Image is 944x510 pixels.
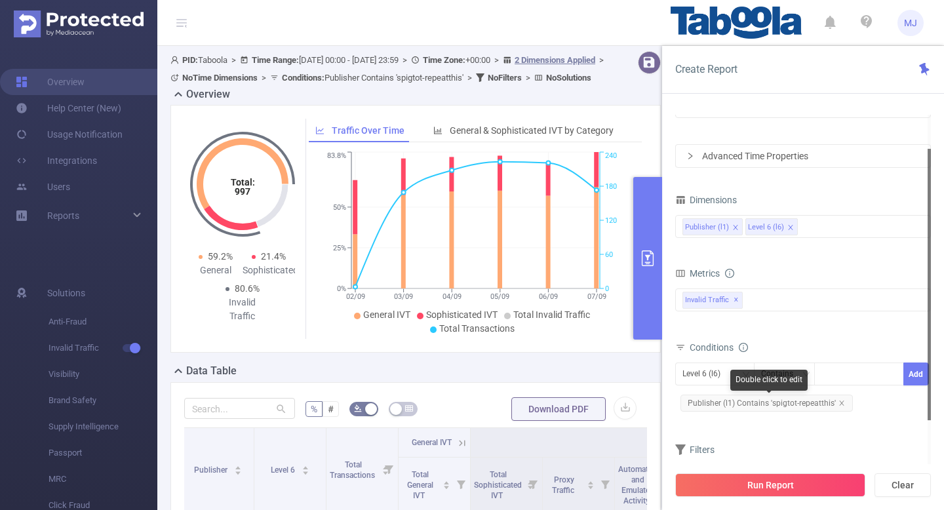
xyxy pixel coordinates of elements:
[761,363,802,385] div: Contains
[47,203,79,229] a: Reports
[676,145,930,167] div: icon: rightAdvanced Time Properties
[182,73,258,83] b: No Time Dimensions
[216,296,269,323] div: Invalid Traffic
[875,473,931,497] button: Clear
[243,264,296,277] div: Sophisticated
[690,342,748,353] span: Conditions
[587,479,595,483] i: icon: caret-up
[380,428,398,510] i: Filter menu
[488,73,522,83] b: No Filters
[524,458,542,510] i: Filter menu
[16,174,70,200] a: Users
[49,466,157,492] span: MRC
[450,125,614,136] span: General & Sophisticated IVT by Category
[302,469,309,473] i: icon: caret-down
[16,121,123,147] a: Usage Notification
[282,73,463,83] span: Publisher Contains 'spigtot-repeatthis'
[230,177,254,187] tspan: Total:
[787,224,794,232] i: icon: close
[47,210,79,221] span: Reports
[513,309,590,320] span: Total Invalid Traffic
[745,218,798,235] li: Level 6 (l6)
[194,465,229,475] span: Publisher
[234,469,241,473] i: icon: caret-down
[474,470,522,500] span: Total Sophisticated IVT
[452,458,470,510] i: Filter menu
[49,309,157,335] span: Anti-Fraud
[675,444,715,455] span: Filters
[675,268,720,279] span: Metrics
[587,292,606,301] tspan: 07/09
[394,292,413,301] tspan: 03/09
[605,284,609,293] tspan: 0
[412,438,452,447] span: General IVT
[49,361,157,387] span: Visibility
[552,475,576,495] span: Proxy Traffic
[734,292,739,308] span: ✕
[49,414,157,440] span: Supply Intelligence
[596,458,614,510] i: Filter menu
[426,309,498,320] span: Sophisticated IVT
[682,292,743,309] span: Invalid Traffic
[442,292,461,301] tspan: 04/09
[49,440,157,466] span: Passport
[16,147,97,174] a: Integrations
[16,69,85,95] a: Overview
[439,323,515,334] span: Total Transactions
[605,152,617,161] tspan: 240
[208,251,233,262] span: 59.2%
[748,219,784,236] div: Level 6 (l6)
[184,398,295,419] input: Search...
[546,73,591,83] b: No Solutions
[587,479,595,487] div: Sort
[442,479,450,487] div: Sort
[186,87,230,102] h2: Overview
[903,363,929,385] button: Add
[515,55,595,65] u: 2 Dimensions Applied
[405,404,413,412] i: icon: table
[682,218,743,235] li: Publisher (l1)
[330,460,377,480] span: Total Transactions
[49,387,157,414] span: Brand Safety
[234,464,241,468] i: icon: caret-up
[675,195,737,205] span: Dimensions
[511,397,606,421] button: Download PDF
[595,55,608,65] span: >
[14,10,144,37] img: Protected Media
[182,55,198,65] b: PID:
[302,464,309,472] div: Sort
[227,55,240,65] span: >
[732,224,739,232] i: icon: close
[399,55,411,65] span: >
[328,404,334,414] span: #
[337,284,346,293] tspan: 0%
[16,95,121,121] a: Help Center (New)
[302,464,309,468] i: icon: caret-up
[682,363,730,385] div: Level 6 (l6)
[345,292,364,301] tspan: 02/09
[725,269,734,278] i: icon: info-circle
[522,73,534,83] span: >
[538,292,557,301] tspan: 06/09
[49,335,157,361] span: Invalid Traffic
[618,465,657,505] span: Automated and Emulated Activity
[333,203,346,212] tspan: 50%
[433,126,442,135] i: icon: bar-chart
[605,250,613,259] tspan: 60
[170,55,608,83] span: Taboola [DATE] 00:00 - [DATE] 23:59 +00:00
[258,73,270,83] span: >
[252,55,299,65] b: Time Range:
[315,126,324,135] i: icon: line-chart
[170,56,182,64] i: icon: user
[363,309,410,320] span: General IVT
[443,479,450,483] i: icon: caret-up
[261,251,286,262] span: 21.4%
[685,219,729,236] div: Publisher (l1)
[739,343,748,352] i: icon: info-circle
[490,55,503,65] span: >
[189,264,243,277] div: General
[730,370,808,391] div: Double click to edit
[332,125,404,136] span: Traffic Over Time
[605,216,617,225] tspan: 120
[333,244,346,252] tspan: 25%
